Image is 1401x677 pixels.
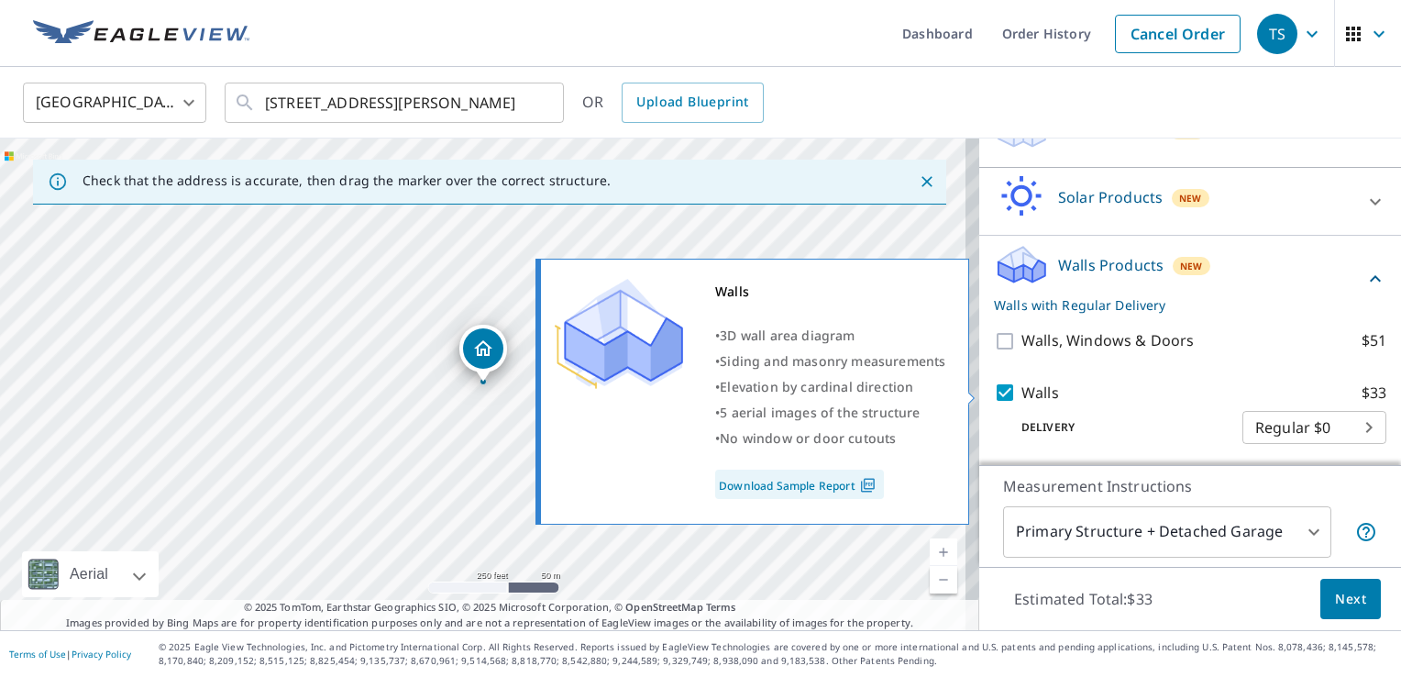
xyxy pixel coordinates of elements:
[459,325,507,382] div: Dropped pin, building 1, Residential property, 302 Kinsman Rd Jamestown, PA 16134
[1320,579,1381,620] button: Next
[555,279,683,389] img: Premium
[715,470,884,499] a: Download Sample Report
[83,172,611,189] p: Check that the address is accurate, then drag the marker over the correct structure.
[715,400,945,426] div: •
[582,83,764,123] div: OR
[720,404,920,421] span: 5 aerial images of the structure
[33,20,249,48] img: EV Logo
[1180,259,1203,273] span: New
[915,170,939,194] button: Close
[1058,254,1164,276] p: Walls Products
[706,600,736,614] a: Terms
[930,538,957,566] a: Current Level 17, Zoom In
[930,566,957,594] a: Current Level 17, Zoom Out
[994,295,1364,315] p: Walls with Regular Delivery
[720,378,913,395] span: Elevation by cardinal direction
[1362,329,1386,352] p: $51
[159,640,1392,668] p: © 2025 Eagle View Technologies, Inc. and Pictometry International Corp. All Rights Reserved. Repo...
[22,551,159,597] div: Aerial
[1335,588,1366,611] span: Next
[1003,506,1331,558] div: Primary Structure + Detached Garage
[720,429,896,447] span: No window or door cutouts
[715,279,945,305] div: Walls
[1058,186,1163,208] p: Solar Products
[1021,382,1059,405] p: Walls
[715,349,945,374] div: •
[715,426,945,451] div: •
[23,77,206,128] div: [GEOGRAPHIC_DATA]
[1003,475,1377,497] p: Measurement Instructions
[244,600,736,616] span: © 2025 TomTom, Earthstar Geographics SIO, © 2025 Microsoft Corporation, ©
[1355,521,1377,543] span: Your report will include the primary structure and a detached garage if one exists.
[999,579,1167,619] p: Estimated Total: $33
[855,477,880,494] img: Pdf Icon
[1242,402,1386,453] div: Regular $0
[1362,382,1386,405] p: $33
[994,243,1386,315] div: Walls ProductsNewWalls with Regular Delivery
[994,419,1242,436] p: Delivery
[72,648,131,660] a: Privacy Policy
[720,352,945,370] span: Siding and masonry measurements
[1257,14,1297,54] div: TS
[64,551,114,597] div: Aerial
[1021,329,1194,352] p: Walls, Windows & Doors
[9,648,66,660] a: Terms of Use
[625,600,702,614] a: OpenStreetMap
[265,77,526,128] input: Search by address or latitude-longitude
[715,323,945,349] div: •
[1179,191,1202,205] span: New
[9,649,131,660] p: |
[622,83,763,123] a: Upload Blueprint
[636,91,748,114] span: Upload Blueprint
[720,327,855,344] span: 3D wall area diagram
[1115,15,1241,53] a: Cancel Order
[715,374,945,400] div: •
[994,175,1386,228] div: Solar ProductsNew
